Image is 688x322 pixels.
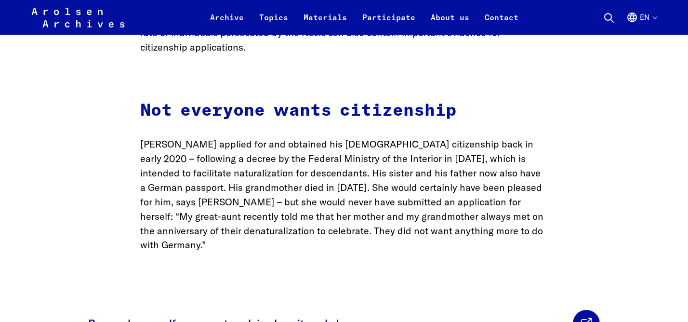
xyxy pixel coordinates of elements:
a: Topics [251,12,296,35]
button: English, language selection [626,12,657,35]
h3: Not everyone wants citizenship [140,101,548,121]
a: About us [423,12,477,35]
a: Archive [202,12,251,35]
p: [PERSON_NAME] applied for and obtained his [DEMOGRAPHIC_DATA] citizenship back in early 2020 – fo... [140,137,548,252]
a: Contact [477,12,526,35]
a: Materials [296,12,355,35]
nav: Primary [202,6,526,29]
a: Participate [355,12,423,35]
